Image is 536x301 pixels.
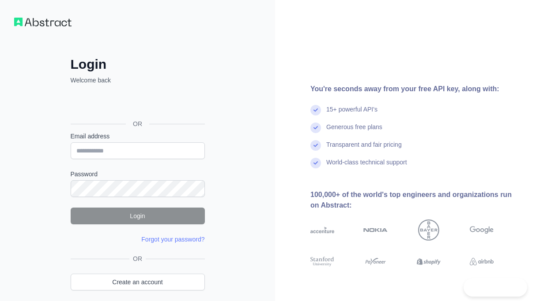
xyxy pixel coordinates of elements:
div: You're seconds away from your free API key, along with: [310,84,522,94]
img: bayer [418,219,439,241]
img: airbnb [470,256,494,268]
img: shopify [417,256,441,268]
div: Transparent and fair pricing [326,140,402,158]
span: OR [129,254,146,263]
a: Create an account [71,274,205,290]
img: google [470,219,494,241]
img: nokia [363,219,387,241]
h2: Login [71,56,205,72]
div: World-class technical support [326,158,407,175]
img: stanford university [310,256,334,268]
div: 15+ powerful API's [326,105,377,123]
button: Login [71,208,205,224]
label: Email address [71,132,205,141]
div: 100,000+ of the world's top engineers and organizations run on Abstract: [310,190,522,211]
iframe: Toggle Customer Support [464,278,527,297]
p: Welcome back [71,76,205,85]
img: check mark [310,123,321,133]
img: check mark [310,105,321,115]
img: check mark [310,140,321,151]
img: payoneer [363,256,387,268]
div: Generous free plans [326,123,382,140]
a: Forgot your password? [141,236,204,243]
label: Password [71,170,205,178]
span: OR [126,119,149,128]
div: Conectează-te cu Google. Se deschide într-o filă nouă [71,94,203,114]
iframe: Butonul Conectează-te cu Google [66,94,208,114]
img: accenture [310,219,334,241]
img: Workflow [14,18,72,26]
img: check mark [310,158,321,168]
